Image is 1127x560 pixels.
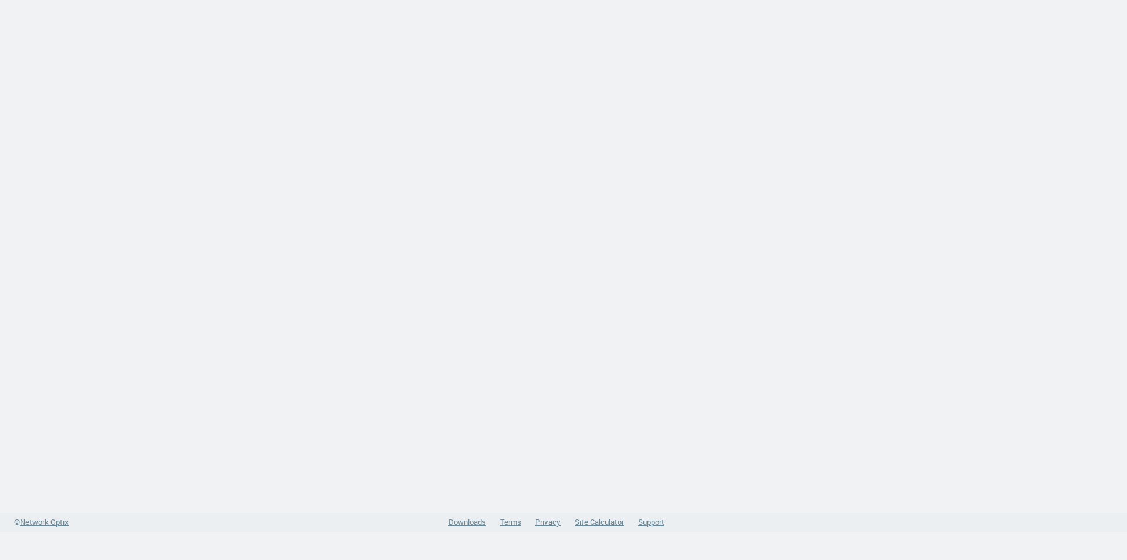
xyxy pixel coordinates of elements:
[448,517,486,527] a: Downloads
[14,517,69,528] a: ©Network Optix
[535,517,561,527] a: Privacy
[638,517,664,527] a: Support
[500,517,521,527] a: Terms
[575,517,624,527] a: Site Calculator
[20,517,69,527] span: Network Optix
